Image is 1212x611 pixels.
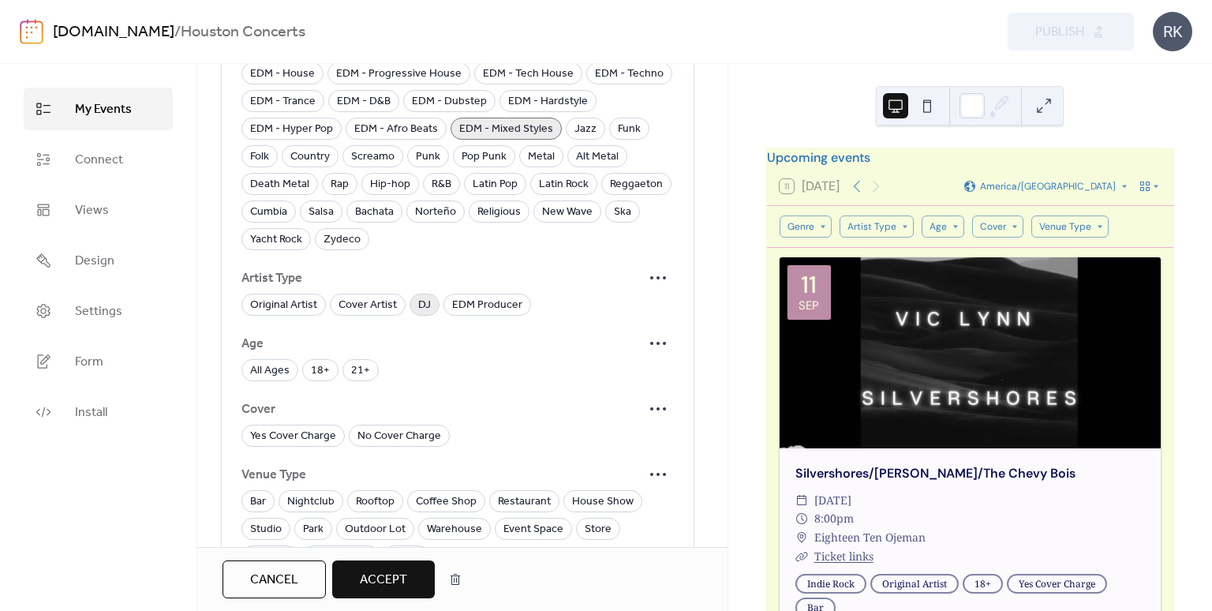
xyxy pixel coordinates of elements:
[503,520,563,539] span: Event Space
[576,148,619,167] span: Alt Metal
[53,17,174,47] a: [DOMAIN_NAME]
[539,175,589,194] span: Latin Rock
[250,520,282,539] span: Studio
[614,203,631,222] span: Ska
[477,203,521,222] span: Religious
[360,571,407,590] span: Accept
[181,17,305,47] b: Houston Concerts
[303,520,324,539] span: Park
[250,92,316,111] span: EDM - Trance
[75,100,132,119] span: My Events
[572,493,634,512] span: House Show
[324,231,361,249] span: Zydeco
[241,400,642,419] span: Cover
[311,362,330,380] span: 18+
[75,201,109,220] span: Views
[250,65,315,84] span: EDM - House
[24,138,173,181] a: Connect
[799,300,819,312] div: Sep
[241,269,642,288] span: Artist Type
[241,466,642,485] span: Venue Type
[250,148,269,167] span: Folk
[75,403,107,422] span: Install
[508,92,588,111] span: EDM - Hardstyle
[309,203,334,222] span: Salsa
[250,231,302,249] span: Yacht Rock
[250,493,266,512] span: Bar
[351,148,395,167] span: Screamo
[290,148,330,167] span: Country
[432,175,451,194] span: R&B
[250,203,287,222] span: Cumbia
[336,65,462,84] span: EDM - Progressive House
[345,520,406,539] span: Outdoor Lot
[795,547,808,566] div: ​
[354,120,438,139] span: EDM - Afro Beats
[418,296,431,315] span: DJ
[814,491,851,510] span: [DATE]
[24,290,173,332] a: Settings
[814,528,926,547] span: Eighteen Ten Ojeman
[24,391,173,433] a: Install
[339,296,397,315] span: Cover Artist
[241,335,642,354] span: Age
[542,203,593,222] span: New Wave
[250,362,290,380] span: All Ages
[483,65,574,84] span: EDM - Tech House
[416,493,477,512] span: Coffee Shop
[585,520,612,539] span: Store
[351,362,370,380] span: 21+
[75,151,123,170] span: Connect
[287,493,335,512] span: Nightclub
[24,88,173,130] a: My Events
[415,203,456,222] span: Norteño
[767,148,1173,167] div: Upcoming events
[357,427,441,446] span: No Cover Charge
[795,528,808,547] div: ​
[795,465,1075,482] a: Silvershores/[PERSON_NAME]/The Chevy Bois
[174,17,181,47] b: /
[795,491,808,510] div: ​
[356,493,395,512] span: Rooftop
[250,296,317,315] span: Original Artist
[24,340,173,383] a: Form
[250,571,298,590] span: Cancel
[355,203,394,222] span: Bachata
[528,148,555,167] span: Metal
[427,520,482,539] span: Warehouse
[250,120,333,139] span: EDM - Hyper Pop
[24,239,173,282] a: Design
[801,273,817,297] div: 11
[75,353,103,372] span: Form
[250,175,309,194] span: Death Metal
[416,148,440,167] span: Punk
[250,427,336,446] span: Yes Cover Charge
[331,175,349,194] span: Rap
[223,560,326,598] button: Cancel
[459,120,553,139] span: EDM - Mixed Styles
[75,302,122,321] span: Settings
[20,19,43,44] img: logo
[462,148,507,167] span: Pop Punk
[1153,12,1192,51] div: RK
[980,182,1116,191] span: America/[GEOGRAPHIC_DATA]
[473,175,518,194] span: Latin Pop
[412,92,487,111] span: EDM - Dubstep
[795,509,808,528] div: ​
[574,120,597,139] span: Jazz
[370,175,410,194] span: Hip-hop
[75,252,114,271] span: Design
[24,189,173,231] a: Views
[498,493,551,512] span: Restaurant
[337,92,391,111] span: EDM - D&B
[452,296,522,315] span: EDM Producer
[618,120,641,139] span: Funk
[595,65,664,84] span: EDM - Techno
[332,560,435,598] button: Accept
[814,509,854,528] span: 8:00pm
[610,175,663,194] span: Reggaeton
[814,549,873,564] a: Ticket links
